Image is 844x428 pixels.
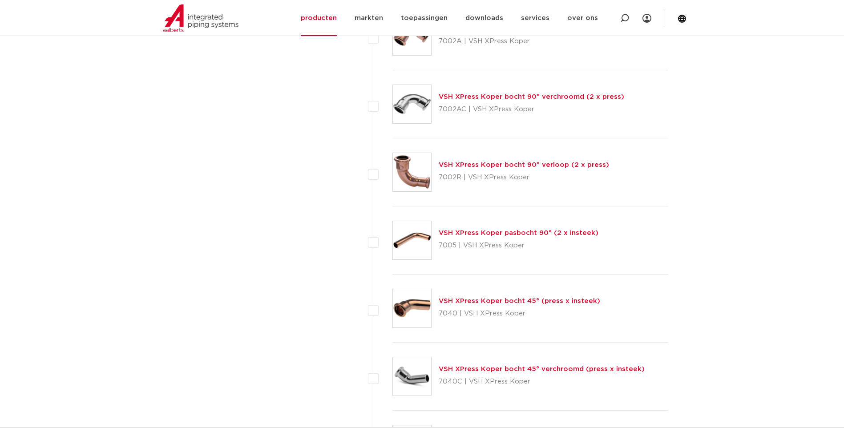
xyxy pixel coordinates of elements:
a: VSH XPress Koper bocht 90° verchroomd (2 x press) [439,93,624,100]
img: Thumbnail for VSH XPress Koper bocht 90° verloop (2 x press) [393,153,431,191]
img: Thumbnail for VSH XPress Koper bocht 90° (2 x press) [393,17,431,55]
a: VSH XPress Koper bocht 45° (press x insteek) [439,298,600,304]
p: 7002A | VSH XPress Koper [439,34,580,48]
img: Thumbnail for VSH XPress Koper bocht 45° verchroomd (press x insteek) [393,357,431,396]
p: 7005 | VSH XPress Koper [439,238,598,253]
a: VSH XPress Koper bocht 45° verchroomd (press x insteek) [439,366,645,372]
img: Thumbnail for VSH XPress Koper bocht 90° verchroomd (2 x press) [393,85,431,123]
a: VSH XPress Koper bocht 90° verloop (2 x press) [439,162,609,168]
img: Thumbnail for VSH XPress Koper bocht 45° (press x insteek) [393,289,431,327]
p: 7040 | VSH XPress Koper [439,307,600,321]
img: Thumbnail for VSH XPress Koper pasbocht 90° (2 x insteek) [393,221,431,259]
p: 7040C | VSH XPress Koper [439,375,645,389]
p: 7002AC | VSH XPress Koper [439,102,624,117]
p: 7002R | VSH XPress Koper [439,170,609,185]
a: VSH XPress Koper pasbocht 90° (2 x insteek) [439,230,598,236]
